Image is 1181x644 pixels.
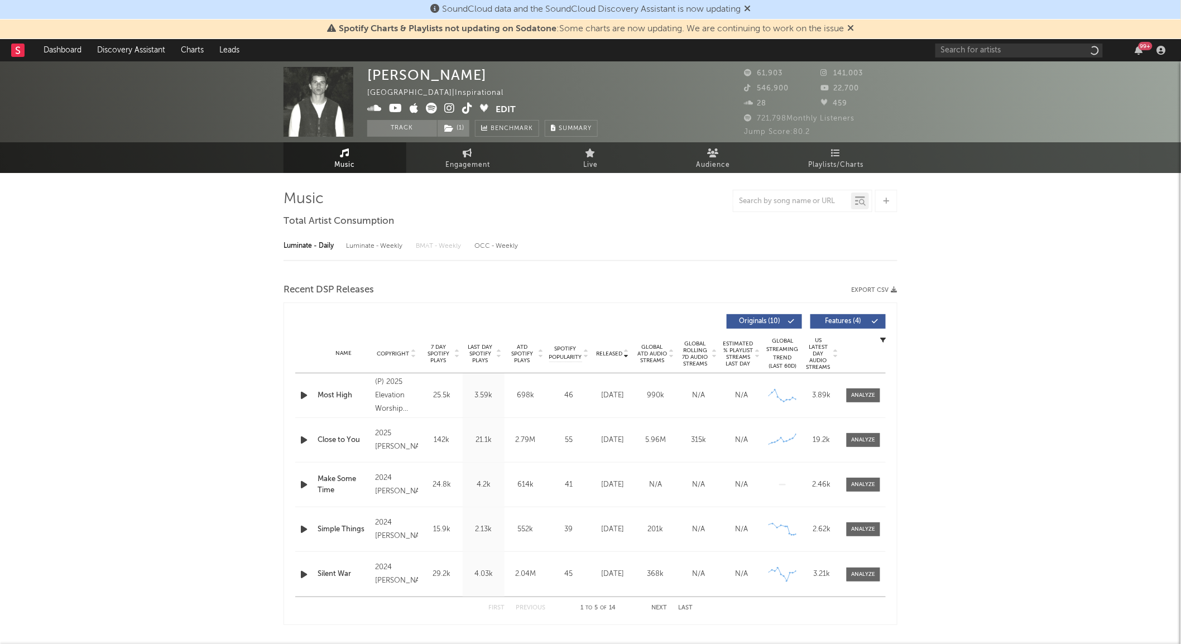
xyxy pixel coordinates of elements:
div: 3.89k [805,390,838,401]
div: 4.2k [465,479,502,491]
div: 25.5k [424,390,460,401]
button: Last [678,605,693,611]
span: Playlists/Charts [809,158,864,172]
div: 39 [549,524,588,535]
div: N/A [680,569,717,580]
div: [DATE] [594,435,631,446]
div: 552k [507,524,544,535]
span: Spotify Charts & Playlists not updating on Sodatone [339,25,556,33]
span: Dismiss [847,25,854,33]
div: 41 [549,479,588,491]
span: Music [335,158,356,172]
button: Edit [496,103,516,117]
a: Silent War [318,569,369,580]
a: Benchmark [475,120,539,137]
div: 29.2k [424,569,460,580]
button: Features(4) [810,314,886,329]
div: Make Some Time [318,474,369,496]
div: 46 [549,390,588,401]
span: 546,900 [744,85,789,92]
a: Audience [652,142,775,173]
span: 721,798 Monthly Listeners [744,115,854,122]
div: 21.1k [465,435,502,446]
div: 990k [637,390,674,401]
div: Close to You [318,435,369,446]
div: N/A [723,569,760,580]
span: Last Day Spotify Plays [465,344,495,364]
div: 2024 [PERSON_NAME] [375,472,418,498]
div: 2024 [PERSON_NAME] [375,561,418,588]
span: Global ATD Audio Streams [637,344,668,364]
div: 3.21k [805,569,838,580]
span: Summary [559,126,592,132]
div: 19.2k [805,435,838,446]
a: Simple Things [318,524,369,535]
button: (1) [438,120,469,137]
span: 7 Day Spotify Plays [424,344,453,364]
span: 28 [744,100,766,107]
div: [PERSON_NAME] [367,67,487,83]
div: 315k [680,435,717,446]
div: N/A [680,524,717,535]
span: Estimated % Playlist Streams Last Day [723,340,753,367]
div: 2.79M [507,435,544,446]
input: Search for artists [935,44,1103,57]
button: Track [367,120,437,137]
div: 99 + [1139,42,1153,50]
div: [DATE] [594,390,631,401]
div: [DATE] [594,524,631,535]
button: Export CSV [851,287,897,294]
span: Features ( 4 ) [818,318,869,325]
div: 3.59k [465,390,502,401]
a: Dashboard [36,39,89,61]
span: 22,700 [821,85,860,92]
div: 2.62k [805,524,838,535]
a: Charts [173,39,212,61]
div: Luminate - Daily [284,237,335,256]
span: 61,903 [744,70,782,77]
div: N/A [680,479,717,491]
span: : Some charts are now updating. We are continuing to work on the issue [339,25,844,33]
div: 2.46k [805,479,838,491]
span: 459 [821,100,848,107]
div: 1 5 14 [568,602,629,615]
div: 24.8k [424,479,460,491]
span: Engagement [445,158,490,172]
span: Recent DSP Releases [284,283,374,297]
div: 2025 [PERSON_NAME] [375,427,418,454]
a: Music [284,142,406,173]
div: 15.9k [424,524,460,535]
div: [GEOGRAPHIC_DATA] | Inspirational [367,86,516,100]
div: 698k [507,390,544,401]
span: Global Rolling 7D Audio Streams [680,340,710,367]
button: First [488,605,505,611]
div: Luminate - Weekly [346,237,405,256]
div: 368k [637,569,674,580]
button: Next [651,605,667,611]
span: Originals ( 10 ) [734,318,785,325]
div: 5.96M [637,435,674,446]
span: to [586,605,593,611]
div: (P) 2025 Elevation Worship Records [375,376,418,416]
div: N/A [723,390,760,401]
a: Engagement [406,142,529,173]
div: [DATE] [594,569,631,580]
button: Previous [516,605,545,611]
div: OCC - Weekly [474,237,519,256]
a: Live [529,142,652,173]
div: 201k [637,524,674,535]
div: 55 [549,435,588,446]
span: Dismiss [744,5,751,14]
span: 141,003 [821,70,863,77]
span: Spotify Popularity [549,345,582,362]
span: of [601,605,607,611]
span: Jump Score: 80.2 [744,128,810,136]
div: N/A [723,479,760,491]
span: US Latest Day Audio Streams [805,337,832,371]
div: 142k [424,435,460,446]
button: Summary [545,120,598,137]
span: ATD Spotify Plays [507,344,537,364]
div: 4.03k [465,569,502,580]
